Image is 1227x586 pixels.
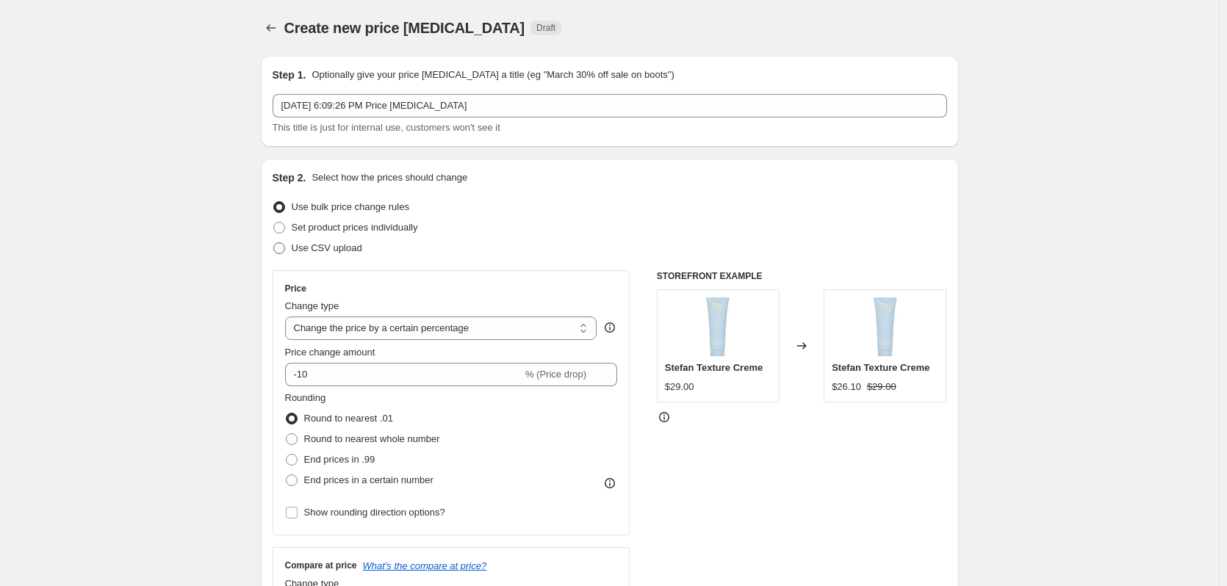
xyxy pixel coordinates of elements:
[285,392,326,403] span: Rounding
[657,270,947,282] h6: STOREFRONT EXAMPLE
[867,380,896,394] strike: $29.00
[312,68,674,82] p: Optionally give your price [MEDICAL_DATA] a title (eg "March 30% off sale on boots")
[832,362,929,373] span: Stefan Texture Creme
[856,297,915,356] img: Texture-Cream_90a89c08-2be0-4d92-aec5-1a217bde9d09_80x.jpg
[285,347,375,358] span: Price change amount
[292,201,409,212] span: Use bulk price change rules
[312,170,467,185] p: Select how the prices should change
[832,380,861,394] div: $26.10
[273,68,306,82] h2: Step 1.
[665,380,694,394] div: $29.00
[688,297,747,356] img: Texture-Cream_90a89c08-2be0-4d92-aec5-1a217bde9d09_80x.jpg
[292,222,418,233] span: Set product prices individually
[602,320,617,335] div: help
[363,560,487,571] button: What's the compare at price?
[273,170,306,185] h2: Step 2.
[284,20,525,36] span: Create new price [MEDICAL_DATA]
[304,454,375,465] span: End prices in .99
[665,362,763,373] span: Stefan Texture Creme
[304,507,445,518] span: Show rounding direction options?
[304,474,433,485] span: End prices in a certain number
[285,560,357,571] h3: Compare at price
[304,433,440,444] span: Round to nearest whole number
[285,363,522,386] input: -15
[525,369,586,380] span: % (Price drop)
[285,300,339,311] span: Change type
[536,22,555,34] span: Draft
[273,122,500,133] span: This title is just for internal use, customers won't see it
[292,242,362,253] span: Use CSV upload
[285,283,306,294] h3: Price
[304,413,393,424] span: Round to nearest .01
[261,18,281,38] button: Price change jobs
[273,94,947,117] input: 30% off holiday sale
